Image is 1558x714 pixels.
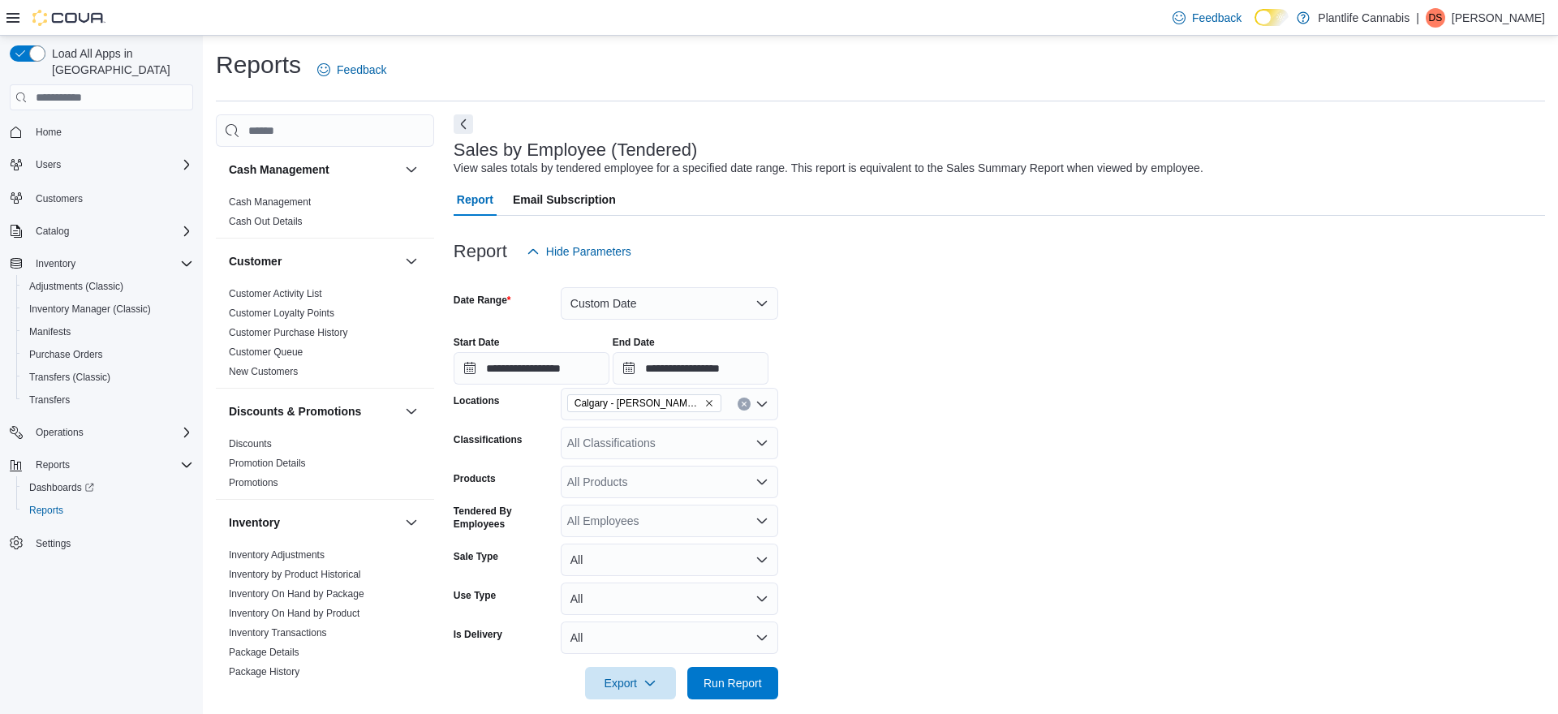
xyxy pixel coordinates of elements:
a: Adjustments (Classic) [23,277,130,296]
span: Feedback [1192,10,1242,26]
span: Load All Apps in [GEOGRAPHIC_DATA] [45,45,193,78]
span: Reports [29,504,63,517]
h3: Inventory [229,514,280,531]
span: Settings [29,533,193,553]
a: Settings [29,534,77,553]
div: Dorothy Szczepanski [1426,8,1445,28]
span: Cash Management [229,196,311,209]
button: Adjustments (Classic) [16,275,200,298]
span: Inventory Manager (Classic) [23,299,193,319]
label: End Date [613,336,655,349]
span: Purchase Orders [23,345,193,364]
a: Purchase Orders [23,345,110,364]
button: Cash Management [229,161,398,178]
input: Dark Mode [1255,9,1289,26]
a: Inventory On Hand by Product [229,608,359,619]
div: View sales totals by tendered employee for a specified date range. This report is equivalent to t... [454,160,1203,177]
button: Users [29,155,67,174]
span: Calgary - Shepard Regional [567,394,721,412]
button: Open list of options [755,475,768,488]
div: Discounts & Promotions [216,434,434,499]
h3: Cash Management [229,161,329,178]
a: Dashboards [23,478,101,497]
label: Use Type [454,589,496,602]
a: Inventory On Hand by Package [229,588,364,600]
span: Users [36,158,61,171]
button: Inventory [29,254,82,273]
span: Run Report [704,675,762,691]
span: Inventory On Hand by Product [229,607,359,620]
a: Promotion Details [229,458,306,469]
h1: Reports [216,49,301,81]
button: Transfers (Classic) [16,366,200,389]
a: Transfers [23,390,76,410]
a: Inventory Transactions [229,627,327,639]
a: Promotions [229,477,278,488]
button: Catalog [3,220,200,243]
span: Transfers (Classic) [23,368,193,387]
span: Promotion Details [229,457,306,470]
span: Transfers (Classic) [29,371,110,384]
button: Catalog [29,222,75,241]
span: Manifests [29,325,71,338]
span: Manifests [23,322,193,342]
a: Customer Queue [229,346,303,358]
label: Sale Type [454,550,498,563]
button: All [561,583,778,615]
button: Customer [402,252,421,271]
span: Discounts [229,437,272,450]
a: Customers [29,189,89,209]
button: Discounts & Promotions [402,402,421,421]
p: Plantlife Cannabis [1318,8,1410,28]
a: Customer Purchase History [229,327,348,338]
span: Transfers [23,390,193,410]
button: Open list of options [755,398,768,411]
button: Open list of options [755,437,768,449]
span: Customers [36,192,83,205]
a: Customer Activity List [229,288,322,299]
span: Customers [29,187,193,208]
span: Catalog [29,222,193,241]
span: Inventory Adjustments [229,548,325,561]
button: Operations [3,421,200,444]
a: Discounts [229,438,272,449]
span: Adjustments (Classic) [29,280,123,293]
img: Cova [32,10,105,26]
nav: Complex example [10,114,193,597]
label: Start Date [454,336,500,349]
span: Transfers [29,394,70,406]
a: Cash Management [229,196,311,208]
button: Export [585,667,676,699]
input: Press the down key to open a popover containing a calendar. [613,352,768,385]
span: Inventory [36,257,75,270]
button: Operations [29,423,90,442]
span: Dashboards [23,478,193,497]
span: Package History [229,665,299,678]
span: Inventory by Product Historical [229,568,361,581]
label: Tendered By Employees [454,505,554,531]
span: Customer Activity List [229,287,322,300]
a: Feedback [311,54,393,86]
span: Export [595,667,666,699]
a: New Customers [229,366,298,377]
button: Reports [29,455,76,475]
a: Customer Loyalty Points [229,308,334,319]
span: Adjustments (Classic) [23,277,193,296]
span: Inventory On Hand by Package [229,587,364,600]
a: Package Details [229,647,299,658]
button: Inventory [402,513,421,532]
span: Inventory Manager (Classic) [29,303,151,316]
span: Reports [23,501,193,520]
span: Operations [36,426,84,439]
button: Remove Calgary - Shepard Regional from selection in this group [704,398,714,408]
button: Settings [3,531,200,555]
span: Operations [29,423,193,442]
button: Customers [3,186,200,209]
button: Manifests [16,320,200,343]
label: Classifications [454,433,523,446]
p: | [1416,8,1419,28]
a: Inventory Manager (Classic) [23,299,157,319]
span: Catalog [36,225,69,238]
span: Customer Loyalty Points [229,307,334,320]
button: Custom Date [561,287,778,320]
